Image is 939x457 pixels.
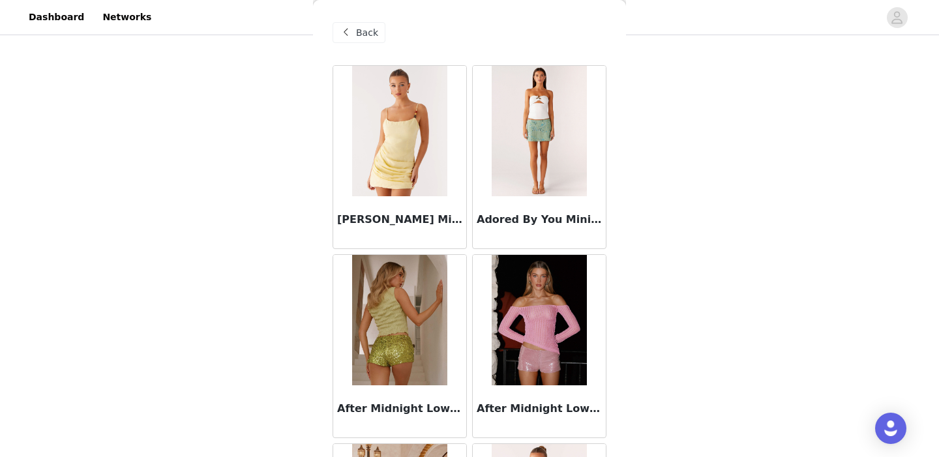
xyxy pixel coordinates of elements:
[492,255,586,385] img: After Midnight Low Rise Sequin Mini Shorts - Pink
[352,255,447,385] img: After Midnight Low Rise Sequin Mini Shorts - Olive
[356,26,378,40] span: Back
[492,66,586,196] img: Adored By You Mini Skirt - Mint
[95,3,159,32] a: Networks
[891,7,903,28] div: avatar
[477,212,602,228] h3: Adored By You Mini Skirt - Mint
[477,401,602,417] h3: After Midnight Low Rise Sequin Mini Shorts - Pink
[21,3,92,32] a: Dashboard
[337,401,462,417] h3: After Midnight Low Rise Sequin Mini Shorts - Olive
[352,66,447,196] img: Adella Mini Dress - Yellow
[337,212,462,228] h3: [PERSON_NAME] Mini Dress - Yellow
[875,413,906,444] div: Open Intercom Messenger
